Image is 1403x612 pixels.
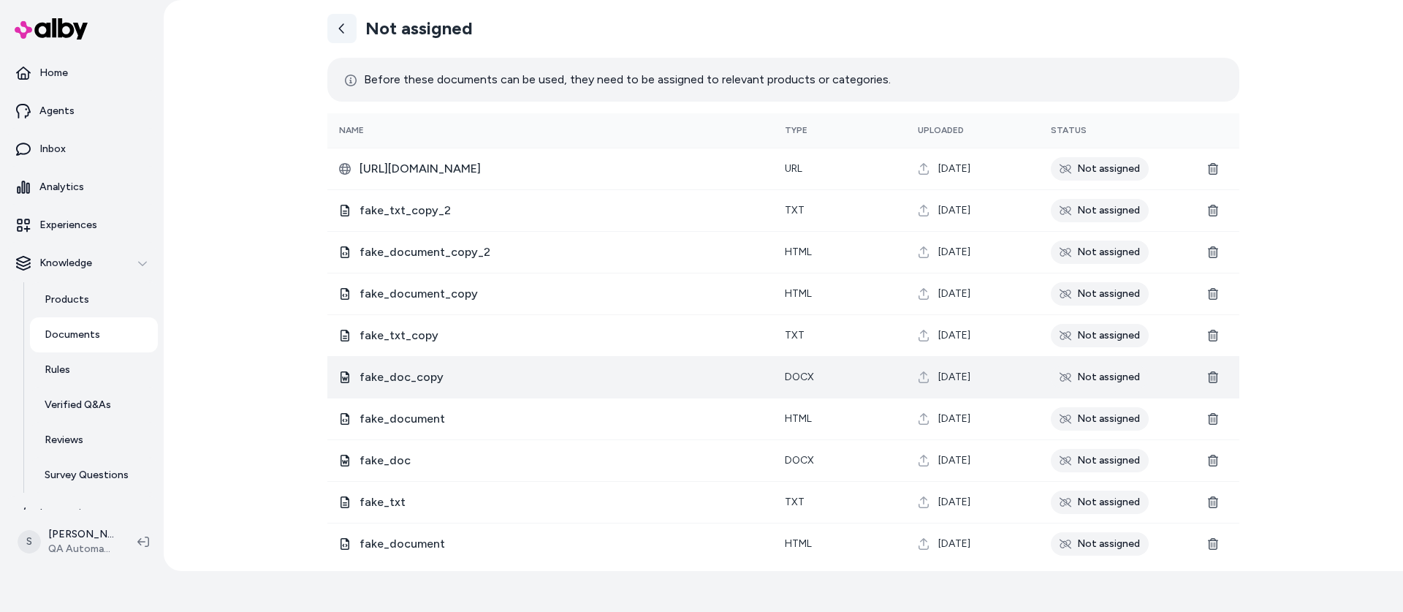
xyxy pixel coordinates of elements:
span: [DATE] [938,537,970,551]
a: Verified Q&As [30,388,158,423]
span: txt [785,496,805,508]
a: Agents [6,94,158,129]
h2: Not assigned [365,18,473,39]
a: Products [30,282,158,317]
span: html [785,287,812,300]
span: Status [1051,125,1087,135]
span: [DATE] [938,287,970,301]
div: fake_document.html [339,535,761,553]
p: Integrations [39,506,99,521]
span: html [785,412,812,425]
div: fake_document_copy_2.html [339,243,761,261]
p: Verified Q&As [45,398,111,412]
button: S[PERSON_NAME]QA Automation 1 [9,518,126,565]
span: fake_txt_copy_2 [360,202,761,219]
span: [DATE] [938,453,970,468]
a: Survey Questions [30,458,158,493]
a: Analytics [6,170,158,205]
div: Not assigned [1051,324,1149,347]
span: Type [785,125,807,135]
div: Not assigned [1051,157,1149,181]
div: Not assigned [1051,491,1149,514]
span: fake_txt [360,494,761,511]
div: fake_doc.docx [339,452,761,469]
span: [DATE] [938,203,970,218]
div: Name [339,124,449,136]
span: docx [785,454,814,466]
span: html [785,246,812,258]
span: [DATE] [938,328,970,343]
div: b0ecfedf-a885-5c12-a535-6928691bf541.html [339,160,761,178]
span: fake_document [360,535,761,553]
span: fake_doc [360,452,761,469]
a: Integrations [6,496,158,531]
div: Not assigned [1051,199,1149,222]
span: S [18,530,41,554]
p: [PERSON_NAME] [48,527,114,542]
span: fake_document [360,410,761,428]
span: fake_document_copy_2 [360,243,761,261]
div: Not assigned [1051,449,1149,472]
p: Rules [45,363,70,377]
div: fake_txt_copy.txt [339,327,761,344]
span: html [785,537,812,550]
p: Survey Questions [45,468,129,483]
img: alby Logo [15,18,88,39]
span: [DATE] [938,245,970,260]
span: Uploaded [918,125,964,135]
span: [DATE] [938,370,970,385]
div: fake_document_copy.html [339,285,761,303]
p: Products [45,292,89,307]
span: docx [785,371,814,383]
span: fake_doc_copy [360,369,761,386]
div: Not assigned [1051,366,1149,389]
p: Before these documents can be used, they need to be assigned to relevant products or categories. [345,69,891,90]
a: Experiences [6,208,158,243]
span: QA Automation 1 [48,542,114,556]
a: Home [6,56,158,91]
a: Documents [30,317,158,352]
a: Inbox [6,132,158,167]
div: Not assigned [1051,241,1149,264]
div: fake_txt_copy_2.txt [339,202,761,219]
span: fake_document_copy [360,285,761,303]
span: [URL][DOMAIN_NAME] [360,160,761,178]
div: Not assigned [1051,407,1149,431]
span: [DATE] [938,412,970,426]
p: Home [39,66,68,80]
a: Rules [30,352,158,388]
a: Reviews [30,423,158,458]
button: Knowledge [6,246,158,281]
div: fake_txt.txt [339,494,761,511]
p: Inbox [39,142,66,156]
div: fake_document.html [339,410,761,428]
span: [DATE] [938,495,970,510]
p: Documents [45,328,100,342]
div: Not assigned [1051,532,1149,556]
span: txt [785,204,805,216]
span: txt [785,329,805,341]
div: Not assigned [1051,282,1149,306]
div: fake_doc_copy.docx [339,369,761,386]
p: Agents [39,104,75,118]
span: fake_txt_copy [360,327,761,344]
p: Reviews [45,433,83,447]
p: Analytics [39,180,84,194]
span: [DATE] [938,162,970,176]
span: URL [785,162,802,175]
p: Knowledge [39,256,92,271]
p: Experiences [39,218,97,233]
